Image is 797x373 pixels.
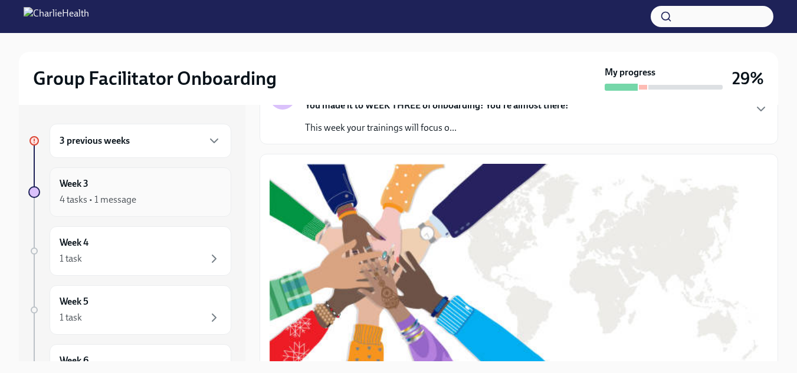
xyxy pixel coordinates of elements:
[732,68,764,89] h3: 29%
[50,124,231,158] div: 3 previous weeks
[605,66,655,79] strong: My progress
[305,121,569,134] p: This week your trainings will focus o...
[60,311,82,324] div: 1 task
[60,193,136,206] div: 4 tasks • 1 message
[60,252,82,265] div: 1 task
[60,354,88,367] h6: Week 6
[60,134,130,147] h6: 3 previous weeks
[270,164,768,368] button: Zoom image
[60,236,88,249] h6: Week 4
[60,295,88,308] h6: Week 5
[28,226,231,276] a: Week 41 task
[305,100,569,111] strong: You made it to WEEK THREE of onboarding! You're almost there!
[60,177,88,190] h6: Week 3
[24,7,89,26] img: CharlieHealth
[33,67,277,90] h2: Group Facilitator Onboarding
[28,167,231,217] a: Week 34 tasks • 1 message
[28,285,231,335] a: Week 51 task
